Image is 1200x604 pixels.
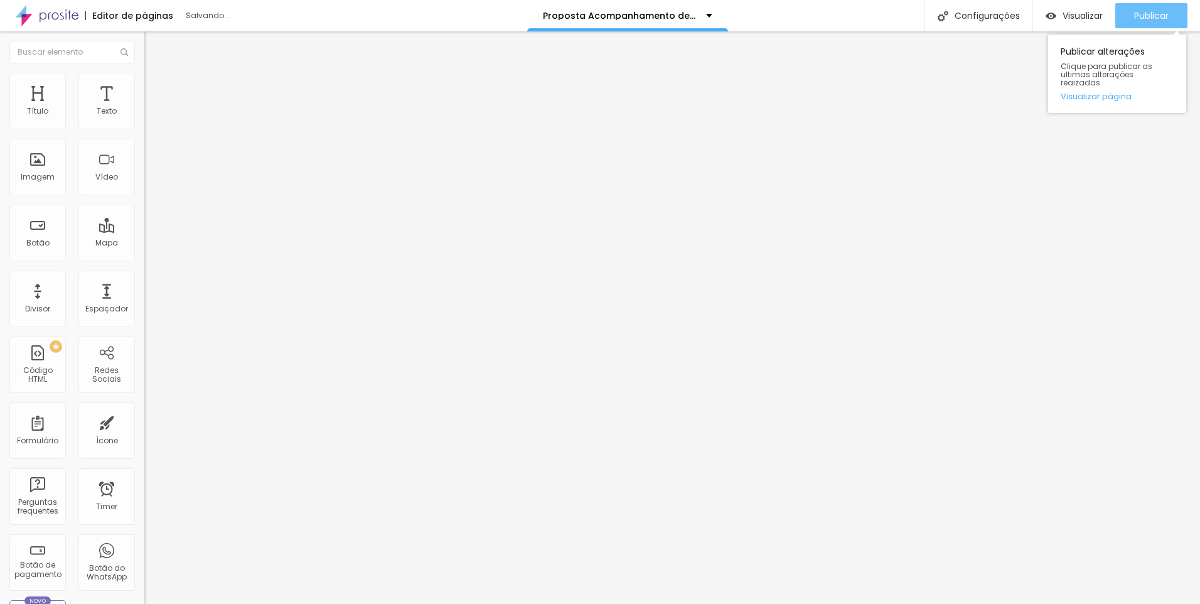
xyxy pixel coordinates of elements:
[21,173,55,181] div: Imagem
[1063,11,1103,21] span: Visualizar
[96,436,118,445] div: Ícone
[938,11,948,21] img: Icone
[144,31,1200,604] iframe: Editor
[95,239,118,247] div: Mapa
[17,436,58,445] div: Formulário
[25,305,50,313] div: Divisor
[1115,3,1187,28] button: Publicar
[121,48,128,56] img: Icone
[95,173,118,181] div: Vídeo
[1033,3,1115,28] button: Visualizar
[1046,11,1056,21] img: view-1.svg
[82,564,131,582] div: Botão do WhatsApp
[85,305,128,313] div: Espaçador
[543,11,697,20] p: Proposta Acompanhamento de Bebê
[1134,11,1169,21] span: Publicar
[82,366,131,384] div: Redes Sociais
[26,239,50,247] div: Botão
[85,11,173,20] div: Editor de páginas
[97,107,117,116] div: Texto
[9,41,135,63] input: Buscar elemento
[1048,35,1186,113] div: Publicar alterações
[186,12,330,19] div: Salvando...
[13,498,62,516] div: Perguntas frequentes
[96,502,117,511] div: Timer
[27,107,48,116] div: Título
[13,366,62,384] div: Código HTML
[1061,92,1174,100] a: Visualizar página
[1061,62,1174,87] span: Clique para publicar as ultimas alterações reaizadas
[13,561,62,579] div: Botão de pagamento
